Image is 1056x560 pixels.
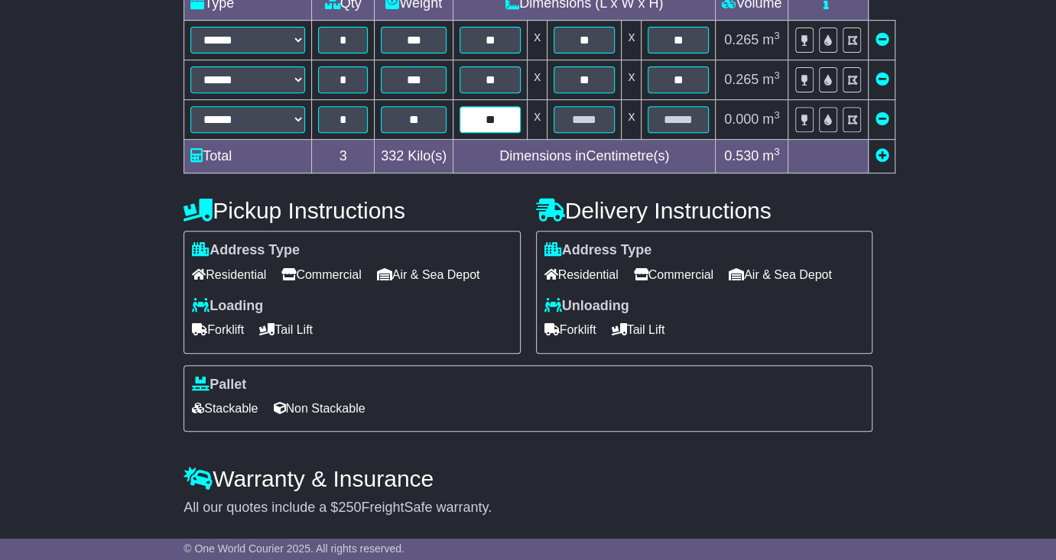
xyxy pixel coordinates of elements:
span: Air & Sea Depot [729,263,832,286]
label: Address Type [544,242,652,259]
span: Tail Lift [259,318,313,342]
a: Add new item [875,148,889,163]
td: Total [184,140,312,173]
span: Air & Sea Depot [377,263,480,286]
label: Loading [192,298,263,315]
span: © One World Courier 2025. All rights reserved. [184,542,405,555]
a: Remove this item [875,32,889,47]
h4: Warranty & Insurance [184,466,872,491]
sup: 3 [774,109,780,121]
td: x [528,60,547,100]
span: m [762,72,780,87]
div: All our quotes include a $ FreightSafe warranty. [184,500,872,516]
label: Unloading [544,298,629,315]
span: m [762,148,780,163]
span: Commercial [281,263,361,286]
label: Address Type [192,242,300,259]
sup: 3 [774,30,780,41]
td: x [528,21,547,60]
span: 250 [338,500,361,515]
span: m [762,32,780,47]
td: 3 [312,140,375,173]
a: Remove this item [875,112,889,127]
td: Kilo(s) [375,140,453,173]
span: m [762,112,780,127]
span: Forklift [192,318,244,342]
span: Non Stackable [273,397,365,420]
span: Forklift [544,318,596,342]
span: 0.265 [724,72,759,87]
label: Pallet [192,377,246,393]
td: x [528,100,547,140]
span: Residential [192,263,266,286]
span: 0.265 [724,32,759,47]
span: 0.000 [724,112,759,127]
span: Tail Lift [612,318,665,342]
span: Stackable [192,397,258,420]
td: x [622,21,642,60]
span: 332 [381,148,404,163]
span: Commercial [634,263,713,286]
td: x [622,60,642,100]
sup: 3 [774,146,780,157]
span: 0.530 [724,148,759,163]
a: Remove this item [875,72,889,87]
h4: Delivery Instructions [536,198,872,223]
td: Dimensions in Centimetre(s) [453,140,716,173]
span: Residential [544,263,619,286]
td: x [622,100,642,140]
sup: 3 [774,70,780,81]
h4: Pickup Instructions [184,198,520,223]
